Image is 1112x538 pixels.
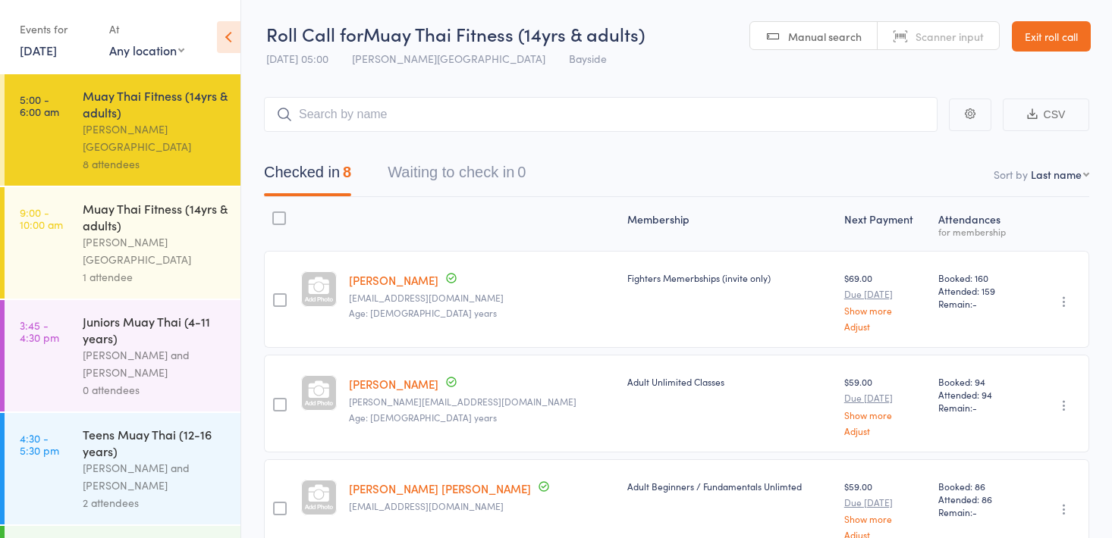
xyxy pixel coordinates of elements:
[343,164,351,180] div: 8
[363,21,645,46] span: Muay Thai Fitness (14yrs & adults)
[938,284,1019,297] span: Attended: 159
[844,514,926,524] a: Show more
[83,494,228,511] div: 2 attendees
[83,268,228,286] div: 1 attendee
[266,51,328,66] span: [DATE] 05:00
[938,297,1019,310] span: Remain:
[83,87,228,120] div: Muay Thai Fitness (14yrs & adults)
[83,426,228,459] div: Teens Muay Thai (12-16 years)
[932,204,1025,244] div: Atten­dances
[1012,21,1091,52] a: Exit roll call
[627,480,832,493] div: Adult Beginners / Fundamentals Unlimted
[5,300,240,411] a: 3:45 -4:30 pmJuniors Muay Thai (4-11 years)[PERSON_NAME] and [PERSON_NAME]0 attendees
[83,200,228,233] div: Muay Thai Fitness (14yrs & adults)
[20,432,59,456] time: 4:30 - 5:30 pm
[844,321,926,331] a: Adjust
[1003,99,1089,131] button: CSV
[844,305,926,315] a: Show more
[20,42,57,58] a: [DATE]
[844,393,926,403] small: Due [DATE]
[83,459,228,494] div: [PERSON_NAME] and [PERSON_NAME]
[83,233,228,268] div: [PERSON_NAME][GEOGRAPHIC_DATA]
[83,313,228,346] div: Juniors Muay Thai (4-11 years)
[844,289,926,299] small: Due [DATE]
[972,505,977,518] span: -
[972,401,977,414] span: -
[1031,167,1082,182] div: Last name
[5,187,240,299] a: 9:00 -10:00 amMuay Thai Fitness (14yrs & adults)[PERSON_NAME][GEOGRAPHIC_DATA]1 attendee
[83,381,228,399] div: 0 attendees
[938,493,1019,505] span: Attended: 86
[109,17,184,42] div: At
[349,292,615,303] small: Davestatic_@hotmail.com
[972,297,977,310] span: -
[844,375,926,435] div: $59.00
[838,204,932,244] div: Next Payment
[569,51,607,66] span: Bayside
[349,376,438,392] a: [PERSON_NAME]
[352,51,545,66] span: [PERSON_NAME][GEOGRAPHIC_DATA]
[349,411,497,424] span: Age: [DEMOGRAPHIC_DATA] years
[938,505,1019,518] span: Remain:
[388,156,526,196] button: Waiting to check in0
[938,227,1019,236] div: for membership
[83,155,228,173] div: 8 attendees
[266,21,363,46] span: Roll Call for
[621,204,838,244] div: Membership
[20,206,63,230] time: 9:00 - 10:00 am
[627,375,832,388] div: Adult Unlimited Classes
[517,164,526,180] div: 0
[20,17,94,42] div: Events for
[994,167,1028,182] label: Sort by
[938,271,1019,284] span: Booked: 160
[844,497,926,508] small: Due [DATE]
[5,413,240,524] a: 4:30 -5:30 pmTeens Muay Thai (12-16 years)[PERSON_NAME] and [PERSON_NAME]2 attendees
[20,93,59,117] time: 5:00 - 6:00 am
[844,410,926,420] a: Show more
[844,426,926,436] a: Adjust
[349,501,615,511] small: Jacquical86@hotmail.com
[938,375,1019,388] span: Booked: 94
[916,29,984,44] span: Scanner input
[83,120,228,155] div: [PERSON_NAME][GEOGRAPHIC_DATA]
[349,396,615,407] small: Kirsten.jade05@gmail.com
[627,271,832,284] div: Fighters Memerbships (invite only)
[788,29,862,44] span: Manual search
[83,346,228,381] div: [PERSON_NAME] and [PERSON_NAME]
[844,271,926,331] div: $69.00
[938,388,1019,401] span: Attended: 94
[938,480,1019,493] span: Booked: 86
[349,480,531,496] a: [PERSON_NAME] [PERSON_NAME]
[349,306,497,319] span: Age: [DEMOGRAPHIC_DATA] years
[5,74,240,186] a: 5:00 -6:00 amMuay Thai Fitness (14yrs & adults)[PERSON_NAME][GEOGRAPHIC_DATA]8 attendees
[20,319,59,343] time: 3:45 - 4:30 pm
[349,272,438,288] a: [PERSON_NAME]
[264,156,351,196] button: Checked in8
[264,97,938,132] input: Search by name
[938,401,1019,414] span: Remain:
[109,42,184,58] div: Any location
